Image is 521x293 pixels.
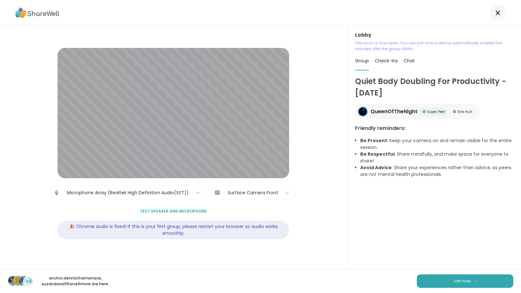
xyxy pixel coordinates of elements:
[228,189,278,196] div: Surface Camera Front
[58,221,289,239] div: 🎉 Chrome audio is fixed! If this is your first group, please restart your browser so audio works ...
[39,275,111,287] p: anchor , dennisthemenace , suzandavis55 and 4 more are here.
[370,108,417,115] span: QueenOfTheNight
[473,279,477,283] img: ShareWell Logomark
[26,278,32,285] span: +4
[359,107,367,116] img: QueenOfTheNight
[16,277,20,285] span: d
[54,186,59,199] img: Microphone
[360,151,513,164] li: : Share mindfully, and make space for everyone to share!
[404,58,415,64] span: Chat
[355,76,513,99] h1: Quiet Body Doubling For Productivity - [DATE]
[360,164,392,171] b: Avoid Advice
[223,186,224,199] span: |
[62,186,64,199] span: |
[355,58,369,64] span: Group
[360,151,395,157] b: Be Respectful
[15,5,59,20] img: ShareWell Logo
[417,274,513,288] button: Join now
[67,189,189,196] div: Microphone Array (Realtek High Definition Audio(SST))
[453,110,456,113] img: Elite Host
[457,109,472,114] span: Elite Host
[355,31,513,39] h3: Lobby
[137,205,209,218] button: Test speaker and microphone
[355,124,513,132] h3: Friendly reminders:
[355,104,480,119] a: QueenOfTheNightQueenOfTheNightSuper PeerSuper PeerElite HostElite Host
[215,186,220,199] img: Camera
[355,40,513,52] p: The room is now open. You can join now or will be automatically entered five minutes after the gr...
[375,58,398,64] span: Check-ins
[360,137,387,144] b: Be Present
[453,278,471,284] span: Join now
[360,164,513,178] li: : Share your experiences rather than advice, as peers are not mental health professionals.
[19,276,28,285] img: suzandavis55
[427,109,445,114] span: Super Peer
[360,137,513,151] li: : Keep your camera on and remain visible for the entire session.
[423,110,426,113] img: Super Peer
[140,208,207,214] span: Test speaker and microphone
[8,276,17,285] img: anchor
